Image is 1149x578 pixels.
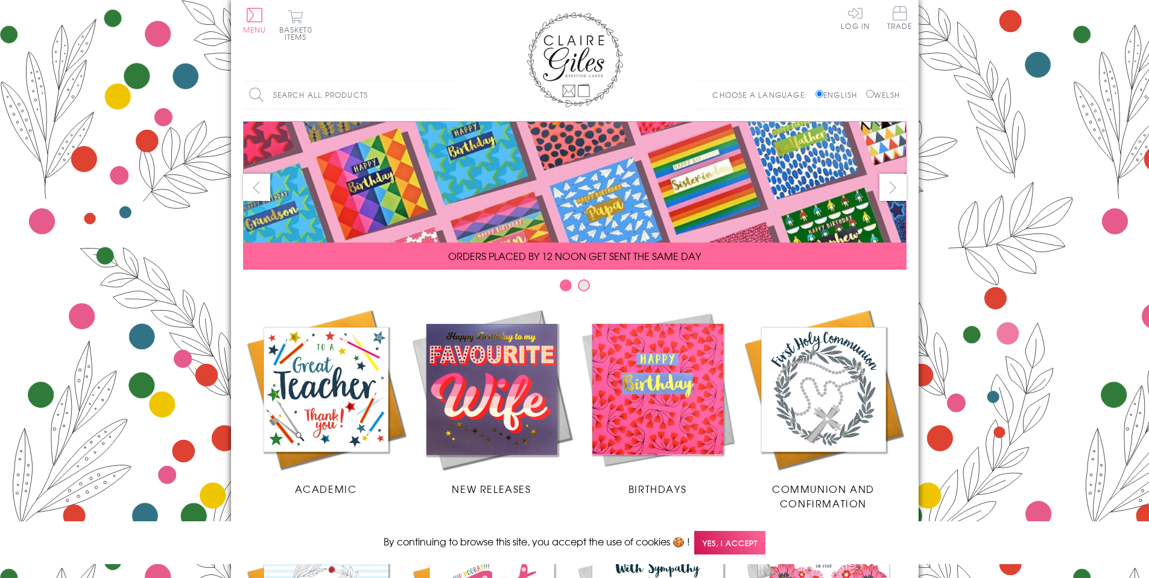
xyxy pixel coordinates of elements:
[575,306,741,496] a: Birthdays
[279,10,312,40] button: Basket0 items
[578,279,590,291] button: Carousel Page 2
[243,174,270,201] button: prev
[815,89,863,100] label: English
[772,481,875,510] span: Communion and Confirmation
[628,481,686,496] span: Birthdays
[815,90,823,98] input: English
[527,12,623,107] img: Claire Giles Greetings Cards
[243,8,267,33] button: Menu
[879,174,907,201] button: next
[452,481,531,496] span: New Releases
[448,249,701,263] span: ORDERS PLACED BY 12 NOON GET SENT THE SAME DAY
[694,531,765,554] span: Yes, I accept
[887,6,913,30] span: Trade
[243,306,409,496] a: Academic
[442,81,454,109] input: Search
[243,81,454,109] input: Search all products
[285,24,312,42] span: 0 items
[243,279,907,297] div: Carousel Pagination
[560,279,572,291] button: Carousel Page 1 (Current Slide)
[841,6,870,30] a: Log In
[295,481,357,496] span: Academic
[409,306,575,496] a: New Releases
[712,89,813,100] p: Choose a language:
[866,89,901,100] label: Welsh
[741,306,907,510] a: Communion and Confirmation
[243,24,267,35] span: Menu
[887,6,913,32] a: Trade
[866,90,874,98] input: Welsh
